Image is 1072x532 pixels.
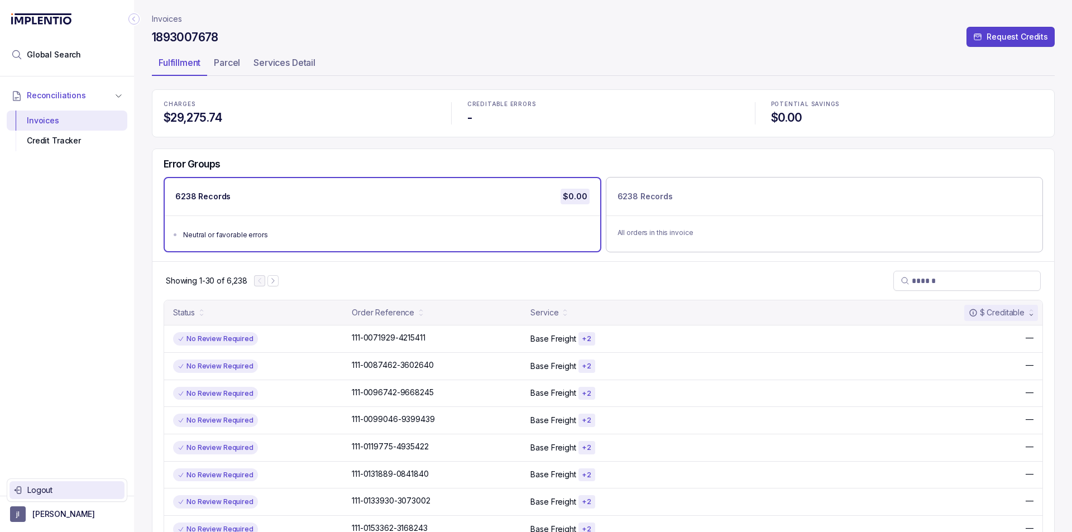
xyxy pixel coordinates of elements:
[969,307,1025,318] div: $ Creditable
[253,56,315,69] p: Services Detail
[582,416,592,425] p: + 2
[352,441,428,452] p: 111-0119775-4935422
[164,110,435,126] h4: $29,275.74
[1026,387,1033,398] p: —
[173,307,195,318] div: Status
[1026,441,1033,452] p: —
[582,443,592,452] p: + 2
[1026,414,1033,425] p: —
[467,110,739,126] h4: -
[771,110,1043,126] h4: $0.00
[530,361,576,372] p: Base Freight
[352,414,434,425] p: 111-0099046-9399439
[173,387,258,400] div: No Review Required
[164,158,221,170] h5: Error Groups
[173,468,258,482] div: No Review Required
[207,54,247,76] li: Tab Parcel
[352,468,428,480] p: 111-0131889-0841840
[771,101,1043,108] p: POTENTIAL SAVINGS
[183,229,588,241] div: Neutral or favorable errors
[530,415,576,426] p: Base Freight
[164,101,435,108] p: CHARGES
[467,101,739,108] p: CREDITABLE ERRORS
[173,414,258,427] div: No Review Required
[530,387,576,399] p: Base Freight
[152,54,1055,76] ul: Tab Group
[16,131,118,151] div: Credit Tracker
[530,442,576,453] p: Base Freight
[247,54,322,76] li: Tab Services Detail
[175,191,231,202] p: 6238 Records
[582,334,592,343] p: + 2
[10,506,26,522] span: User initials
[1026,495,1033,506] p: —
[159,56,200,69] p: Fulfillment
[582,389,592,398] p: + 2
[267,275,279,286] button: Next Page
[7,108,127,154] div: Reconciliations
[173,332,258,346] div: No Review Required
[32,509,95,520] p: [PERSON_NAME]
[352,332,425,343] p: 111-0071929-4215411
[530,333,576,344] p: Base Freight
[152,30,218,45] h4: 1893007678
[582,471,592,480] p: + 2
[166,275,247,286] p: Showing 1-30 of 6,238
[152,13,182,25] nav: breadcrumb
[127,12,141,26] div: Collapse Icon
[530,307,558,318] div: Service
[966,27,1055,47] button: Request Credits
[10,506,124,522] button: User initials[PERSON_NAME]
[530,496,576,507] p: Base Freight
[214,56,240,69] p: Parcel
[987,31,1048,42] p: Request Credits
[352,495,430,506] p: 111-0133930-3073002
[27,49,81,60] span: Global Search
[618,191,673,202] p: 6238 Records
[352,360,433,371] p: 111-0087462-3602640
[1026,468,1033,480] p: —
[1026,360,1033,371] p: —
[152,54,207,76] li: Tab Fulfillment
[166,275,247,286] div: Remaining page entries
[27,90,86,101] span: Reconciliations
[173,441,258,454] div: No Review Required
[7,83,127,108] button: Reconciliations
[1026,332,1033,343] p: —
[352,387,433,398] p: 111-0096742-9668245
[530,469,576,480] p: Base Freight
[152,13,182,25] a: Invoices
[582,497,592,506] p: + 2
[561,189,589,204] p: $0.00
[618,227,1032,238] p: All orders in this invoice
[173,495,258,509] div: No Review Required
[352,307,414,318] div: Order Reference
[16,111,118,131] div: Invoices
[173,360,258,373] div: No Review Required
[582,362,592,371] p: + 2
[27,485,120,496] p: Logout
